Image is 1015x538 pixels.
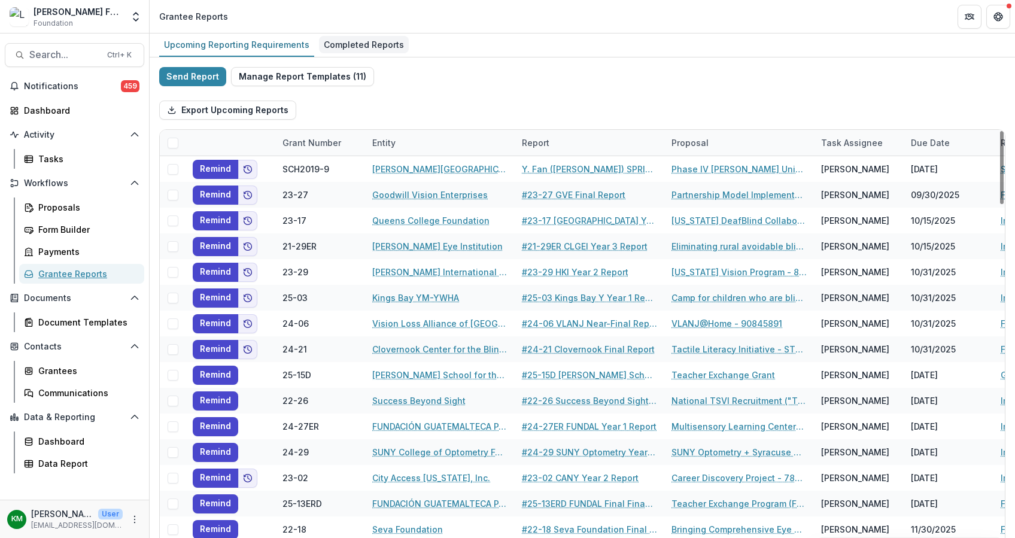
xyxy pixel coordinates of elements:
[38,201,135,214] div: Proposals
[231,67,374,86] button: Manage Report Templates (11)
[522,369,657,381] a: #25-15D [PERSON_NAME] School Confirmation of Grant Spend-down
[522,266,628,278] a: #23-29 HKI Year 2 Report
[154,8,233,25] nav: breadcrumb
[319,36,409,53] div: Completed Reports
[904,388,993,414] div: [DATE]
[372,497,508,510] a: FUNDACIÓN GUATEMALTECA PARA NIÑOS CON SORDOCEGUERA [PERSON_NAME]
[282,240,317,253] div: 21-29ER
[193,288,238,308] button: Remind
[522,240,648,253] a: #21-29ER CLGEI Year 3 Report
[24,178,125,189] span: Workflows
[671,523,807,536] a: Bringing Comprehensive Eye Care to [GEOGRAPHIC_DATA][PERSON_NAME] Through One New Vision Center -...
[159,10,228,23] div: Grantee Reports
[365,130,515,156] div: Entity
[19,361,144,381] a: Grantees
[958,5,981,29] button: Partners
[904,130,993,156] div: Due Date
[238,263,257,282] button: Add to friends
[515,130,664,156] div: Report
[282,189,308,201] div: 23-27
[821,214,889,227] div: [PERSON_NAME]
[19,454,144,473] a: Data Report
[193,314,238,333] button: Remind
[664,136,716,149] div: Proposal
[193,340,238,359] button: Remind
[821,240,889,253] div: [PERSON_NAME]
[238,469,257,488] button: Add to friends
[282,394,308,407] div: 22-26
[238,160,257,179] button: Add to friends
[193,263,238,282] button: Remind
[814,136,890,149] div: Task Assignee
[38,153,135,165] div: Tasks
[372,240,503,253] a: [PERSON_NAME] Eye Institution
[904,362,993,388] div: [DATE]
[5,288,144,308] button: Open Documents
[814,130,904,156] div: Task Assignee
[671,317,782,330] a: VLANJ@Home - 90845891
[821,472,889,484] div: [PERSON_NAME]
[522,446,657,458] a: #24-29 SUNY Optometry Year 1 Report
[282,317,309,330] div: 24-06
[671,472,807,484] a: Career Discovery Project - 78009735
[238,237,257,256] button: Add to friends
[904,439,993,465] div: [DATE]
[238,340,257,359] button: Add to friends
[193,160,238,179] button: Remind
[19,431,144,451] a: Dashboard
[372,317,508,330] a: Vision Loss Alliance of [GEOGRAPHIC_DATA]
[522,523,657,536] a: #22-18 Seva Foundation Final Report
[986,5,1010,29] button: Get Help
[193,186,238,205] button: Remind
[664,130,814,156] div: Proposal
[904,465,993,491] div: [DATE]
[5,77,144,96] button: Notifications459
[821,317,889,330] div: [PERSON_NAME]
[671,163,807,175] a: Phase IV [PERSON_NAME] University Scholarship Program, [DATE] - [DATE] - 55879869
[38,316,135,329] div: Document Templates
[372,189,488,201] a: Goodwill Vision Enterprises
[904,285,993,311] div: 10/31/2025
[904,156,993,182] div: [DATE]
[522,214,657,227] a: #23-17 [GEOGRAPHIC_DATA] Year 2 Report
[282,523,306,536] div: 22-18
[19,264,144,284] a: Grantee Reports
[904,136,957,149] div: Due Date
[671,240,807,253] a: Eliminating rural avoidable blindness backlog during [MEDICAL_DATA] pandemic in western [GEOGRAPH...
[193,443,238,462] button: Remind
[671,291,807,304] a: Camp for children who are blind of have [MEDICAL_DATA]
[372,523,443,536] a: Seva Foundation
[193,237,238,256] button: Remind
[821,497,889,510] div: [PERSON_NAME]
[34,18,73,29] span: Foundation
[282,214,306,227] div: 23-17
[522,343,655,355] a: #24-21 Clovernook Final Report
[193,211,238,230] button: Remind
[522,420,657,433] a: #24-27ER FUNDAL Year 1 Report
[522,317,657,330] a: #24-06 VLANJ Near-Final Report
[282,420,319,433] div: 24-27ER
[38,268,135,280] div: Grantee Reports
[19,242,144,262] a: Payments
[515,136,557,149] div: Report
[38,364,135,377] div: Grantees
[193,366,238,385] button: Remind
[19,383,144,403] a: Communications
[372,420,508,433] a: FUNDACIÓN GUATEMALTECA PARA NIÑOS CON SORDOCEGUERA [PERSON_NAME]
[159,36,314,53] div: Upcoming Reporting Requirements
[372,369,508,381] a: [PERSON_NAME] School for the Blind
[238,288,257,308] button: Add to friends
[10,7,29,26] img: Lavelle Fund for the Blind
[522,497,657,510] a: #25-13ERD FUNDAL Final Financial Reconciliation
[522,163,657,175] a: Y. Fan ([PERSON_NAME]) SPRING 2025 Scholarship Voucher
[34,5,123,18] div: [PERSON_NAME] Fund for the Blind
[904,208,993,233] div: 10/15/2025
[372,163,508,175] a: [PERSON_NAME][GEOGRAPHIC_DATA]
[193,417,238,436] button: Remind
[38,387,135,399] div: Communications
[282,343,307,355] div: 24-21
[275,130,365,156] div: Grant Number
[671,420,807,433] a: Multisensory Learning Centers: Promoting an Inclusive Community in [GEOGRAPHIC_DATA]
[372,343,508,355] a: Clovernook Center for the Blind and Visually Impaired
